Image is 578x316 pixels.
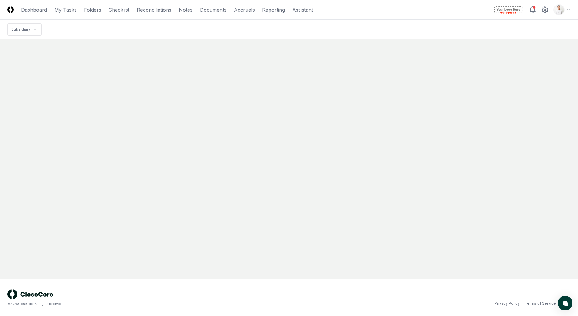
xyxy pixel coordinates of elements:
nav: breadcrumb [7,23,42,36]
a: Assistant [292,6,313,13]
a: Reporting [262,6,285,13]
img: logo [7,289,53,299]
a: Notes [179,6,193,13]
button: atlas-launcher [558,296,572,310]
a: Folders [84,6,101,13]
a: Documents [200,6,227,13]
a: Privacy Policy [495,301,520,306]
a: My Tasks [54,6,77,13]
a: Terms of Service [525,301,556,306]
div: Subsidiary [11,27,30,32]
img: TB Upload Demo logo [493,5,524,15]
a: Checklist [109,6,129,13]
div: © 2025 CloseCore. All rights reserved. [7,302,289,306]
img: d09822cc-9b6d-4858-8d66-9570c114c672_b0bc35f1-fa8e-4ccc-bc23-b02c2d8c2b72.png [554,5,564,15]
img: Logo [7,6,14,13]
a: Reconciliations [137,6,171,13]
a: Dashboard [21,6,47,13]
a: Accruals [234,6,255,13]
